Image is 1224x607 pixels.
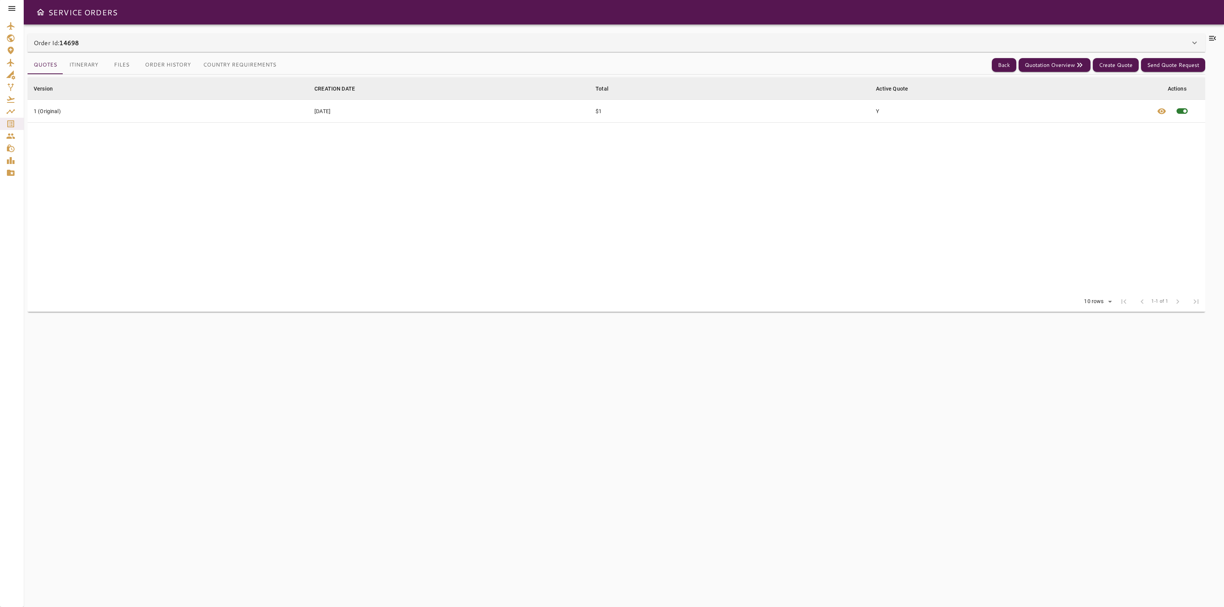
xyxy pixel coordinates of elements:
td: 1 (Original) [28,100,308,123]
button: View quote details [1152,100,1171,122]
button: Itinerary [63,56,104,74]
span: Total [596,84,619,93]
span: Previous Page [1133,292,1151,311]
p: Order Id: [34,38,79,47]
button: Order History [139,56,197,74]
span: First Page [1115,292,1133,311]
span: CREATION DATE [314,84,365,93]
span: Version [34,84,63,93]
td: $1 [589,100,870,123]
span: Active Quote [876,84,918,93]
button: Quotes [28,56,63,74]
div: 10 rows [1082,298,1105,305]
div: basic tabs example [28,56,282,74]
h6: SERVICE ORDERS [48,6,117,18]
span: Next Page [1169,292,1187,311]
td: [DATE] [308,100,589,123]
button: Country Requirements [197,56,282,74]
button: Create Quote [1093,58,1139,72]
div: Order Id:14698 [28,34,1205,52]
span: This quote is already active [1171,100,1193,122]
button: Files [104,56,139,74]
button: Quotation Overview [1019,58,1091,72]
div: Version [34,84,53,93]
span: Last Page [1187,292,1205,311]
div: CREATION DATE [314,84,355,93]
button: Open drawer [33,5,48,20]
button: Send Quote Request [1141,58,1205,72]
span: visibility [1157,107,1166,116]
div: Active Quote [876,84,908,93]
div: 10 rows [1079,296,1115,307]
b: 14698 [59,38,79,47]
button: Back [992,58,1016,72]
span: 1-1 of 1 [1151,298,1168,305]
td: Y [870,100,1151,123]
div: Total [596,84,609,93]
